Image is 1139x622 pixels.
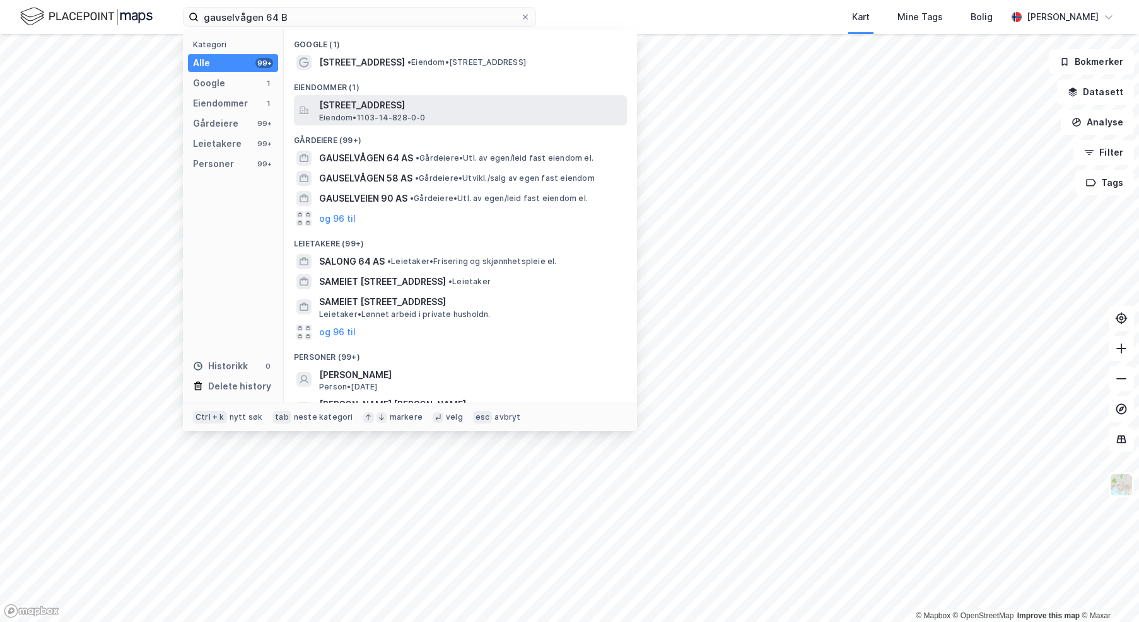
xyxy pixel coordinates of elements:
[319,274,446,289] span: SAMEIET [STREET_ADDRESS]
[897,9,943,25] div: Mine Tags
[319,171,412,186] span: GAUSELVÅGEN 58 AS
[4,604,59,618] a: Mapbox homepage
[410,193,588,204] span: Gårdeiere • Utl. av egen/leid fast eiendom el.
[263,78,273,88] div: 1
[193,116,238,131] div: Gårdeiere
[407,57,411,67] span: •
[319,294,622,309] span: SAMEIET [STREET_ADDRESS]
[272,411,291,423] div: tab
[1076,562,1139,622] iframe: Chat Widget
[1109,473,1133,497] img: Z
[1073,140,1134,165] button: Filter
[1075,170,1134,195] button: Tags
[208,379,271,394] div: Delete history
[319,325,356,340] button: og 96 til
[494,412,520,422] div: avbryt
[1017,611,1080,620] a: Improve this map
[193,40,278,49] div: Kategori
[916,611,950,620] a: Mapbox
[284,229,637,251] div: Leietakere (99+)
[387,256,557,267] span: Leietaker • Frisering og skjønnhetspleie el.
[255,159,273,169] div: 99+
[1076,562,1139,622] div: Kontrollprogram for chat
[294,412,353,422] div: neste kategori
[319,254,385,269] span: SALONG 64 AS
[319,191,407,206] span: GAUSELVEIEN 90 AS
[199,8,520,26] input: Søk på adresse, matrikkel, gårdeiere, leietakere eller personer
[1027,9,1099,25] div: [PERSON_NAME]
[319,309,491,320] span: Leietaker • Lønnet arbeid i private husholdn.
[319,211,356,226] button: og 96 til
[448,277,491,287] span: Leietaker
[410,193,414,203] span: •
[230,412,263,422] div: nytt søk
[319,151,413,166] span: GAUSELVÅGEN 64 AS
[263,361,273,371] div: 0
[193,359,248,374] div: Historikk
[319,367,622,383] span: [PERSON_NAME]
[284,125,637,148] div: Gårdeiere (99+)
[284,72,637,95] div: Eiendommer (1)
[193,55,210,71] div: Alle
[193,136,242,151] div: Leietakere
[319,397,622,412] span: [PERSON_NAME] [PERSON_NAME]
[953,611,1014,620] a: OpenStreetMap
[263,98,273,108] div: 1
[319,98,622,113] span: [STREET_ADDRESS]
[1057,79,1134,105] button: Datasett
[448,277,452,286] span: •
[416,153,593,163] span: Gårdeiere • Utl. av egen/leid fast eiendom el.
[415,173,595,183] span: Gårdeiere • Utvikl./salg av egen fast eiendom
[1061,110,1134,135] button: Analyse
[473,411,493,423] div: esc
[319,382,378,392] span: Person • [DATE]
[20,6,153,28] img: logo.f888ab2527a4732fd821a326f86c7f29.svg
[319,55,405,70] span: [STREET_ADDRESS]
[193,156,234,171] div: Personer
[971,9,993,25] div: Bolig
[416,153,419,163] span: •
[319,113,426,123] span: Eiendom • 1103-14-828-0-0
[446,412,463,422] div: velg
[387,256,391,266] span: •
[852,9,870,25] div: Kart
[407,57,526,67] span: Eiendom • [STREET_ADDRESS]
[255,139,273,149] div: 99+
[193,76,225,91] div: Google
[1049,49,1134,74] button: Bokmerker
[193,96,248,111] div: Eiendommer
[415,173,419,183] span: •
[255,118,273,129] div: 99+
[193,411,227,423] div: Ctrl + k
[284,342,637,365] div: Personer (99+)
[390,412,423,422] div: markere
[284,30,637,52] div: Google (1)
[255,58,273,68] div: 99+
